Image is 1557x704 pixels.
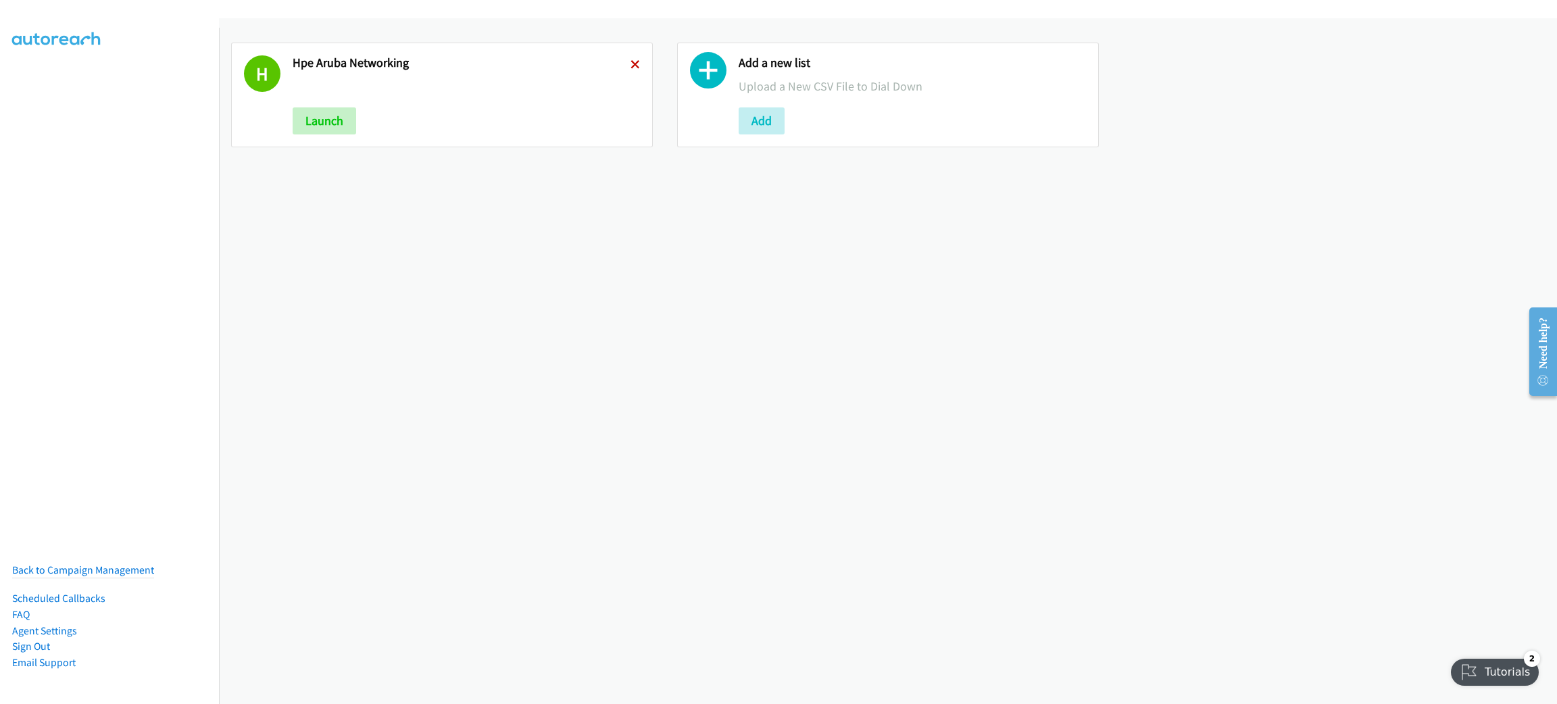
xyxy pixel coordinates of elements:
[1443,645,1547,694] iframe: Checklist
[12,656,76,669] a: Email Support
[12,640,50,653] a: Sign Out
[12,608,30,621] a: FAQ
[739,55,1086,71] h2: Add a new list
[12,624,77,637] a: Agent Settings
[739,107,785,134] button: Add
[1518,298,1557,405] iframe: Resource Center
[293,55,631,71] h2: Hpe Aruba Networking
[244,55,280,92] h1: H
[293,107,356,134] button: Launch
[12,563,154,576] a: Back to Campaign Management
[739,77,1086,95] p: Upload a New CSV File to Dial Down
[12,592,105,605] a: Scheduled Callbacks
